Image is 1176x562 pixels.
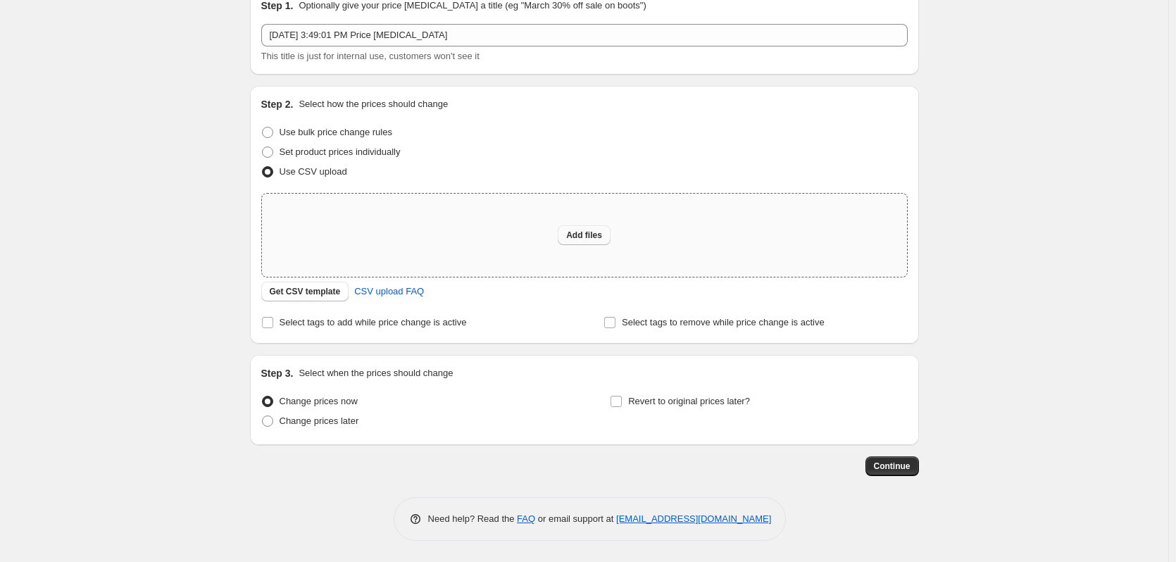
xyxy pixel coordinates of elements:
span: Get CSV template [270,286,341,297]
span: Use bulk price change rules [280,127,392,137]
span: Set product prices individually [280,146,401,157]
a: [EMAIL_ADDRESS][DOMAIN_NAME] [616,513,771,524]
span: Change prices now [280,396,358,406]
input: 30% off holiday sale [261,24,908,46]
span: Need help? Read the [428,513,518,524]
p: Select how the prices should change [299,97,448,111]
span: Revert to original prices later? [628,396,750,406]
span: or email support at [535,513,616,524]
button: Add files [558,225,611,245]
p: Select when the prices should change [299,366,453,380]
span: Select tags to add while price change is active [280,317,467,327]
a: FAQ [517,513,535,524]
button: Get CSV template [261,282,349,301]
span: Continue [874,461,911,472]
a: CSV upload FAQ [346,280,432,303]
button: Continue [865,456,919,476]
span: Add files [566,230,602,241]
h2: Step 3. [261,366,294,380]
span: Select tags to remove while price change is active [622,317,825,327]
span: CSV upload FAQ [354,285,424,299]
span: Use CSV upload [280,166,347,177]
h2: Step 2. [261,97,294,111]
span: Change prices later [280,416,359,426]
span: This title is just for internal use, customers won't see it [261,51,480,61]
